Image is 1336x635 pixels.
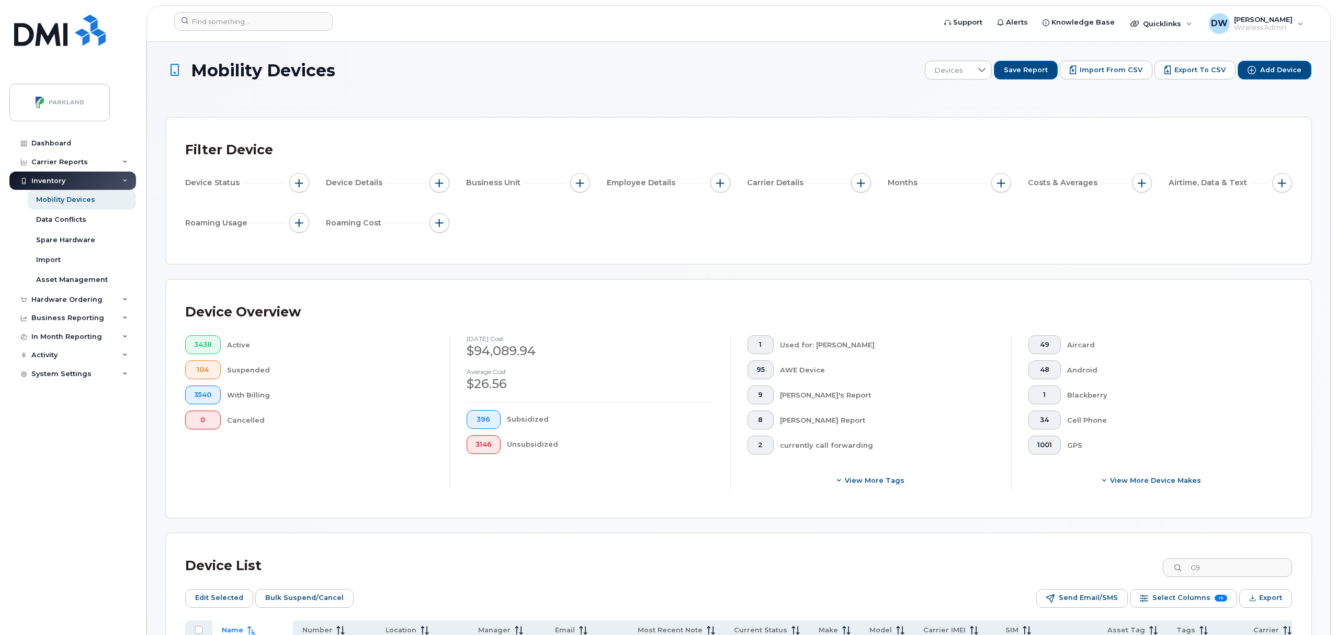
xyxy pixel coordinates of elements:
[1060,61,1152,80] button: Import from CSV
[185,137,273,164] div: Filter Device
[475,415,492,424] span: 396
[1037,391,1052,399] span: 1
[185,177,243,188] span: Device Status
[780,385,995,404] div: [PERSON_NAME]'s Report
[1080,65,1142,75] span: Import from CSV
[185,299,301,326] div: Device Overview
[185,385,221,404] button: 3540
[1067,436,1276,455] div: GPS
[756,441,765,449] span: 2
[467,368,714,375] h4: Average cost
[1154,61,1236,80] button: Export to CSV
[1004,65,1048,75] span: Save Report
[869,626,892,635] span: Model
[1028,177,1101,188] span: Costs & Averages
[265,590,344,606] span: Bulk Suspend/Cancel
[1067,411,1276,429] div: Cell Phone
[756,341,765,349] span: 1
[1110,475,1201,485] span: View More Device Makes
[1176,626,1195,635] span: Tags
[255,589,354,608] button: Bulk Suspend/Cancel
[1036,589,1128,608] button: Send Email/SMS
[1037,341,1052,349] span: 49
[1028,385,1061,404] button: 1
[1259,590,1282,606] span: Export
[227,360,433,379] div: Suspended
[467,335,714,342] h4: [DATE] cost
[1037,416,1052,424] span: 34
[923,626,966,635] span: Carrier IMEI
[222,626,243,635] span: Name
[1028,411,1061,429] button: 34
[1163,558,1292,577] input: Search Device List ...
[475,440,492,449] span: 3146
[756,391,765,399] span: 9
[386,626,416,635] span: Location
[227,411,433,429] div: Cancelled
[194,391,212,399] span: 3540
[888,177,921,188] span: Months
[1174,65,1226,75] span: Export to CSV
[1169,177,1250,188] span: Airtime, Data & Text
[747,177,807,188] span: Carrier Details
[326,218,384,229] span: Roaming Cost
[1059,590,1118,606] span: Send Email/SMS
[185,218,251,229] span: Roaming Usage
[780,360,995,379] div: AWE Device
[467,375,714,393] div: $26.56
[466,177,524,188] span: Business Unit
[1067,385,1276,404] div: Blackberry
[1107,626,1145,635] span: Asset Tag
[1260,65,1301,75] span: Add Device
[326,177,386,188] span: Device Details
[748,360,774,379] button: 95
[1037,441,1052,449] span: 1001
[1028,360,1061,379] button: 48
[748,471,994,490] button: View more tags
[994,61,1058,80] button: Save Report
[1067,360,1276,379] div: Android
[1028,471,1275,490] button: View More Device Makes
[1028,335,1061,354] button: 49
[555,626,575,635] span: Email
[194,416,212,424] span: 0
[1253,626,1279,635] span: Carrier
[185,589,253,608] button: Edit Selected
[227,385,433,404] div: With Billing
[507,410,714,429] div: Subsidized
[756,416,765,424] span: 8
[1215,595,1227,602] span: 19
[1067,335,1276,354] div: Aircard
[1005,626,1018,635] span: SIM
[780,411,995,429] div: [PERSON_NAME] Report
[925,61,972,80] span: Devices
[748,335,774,354] button: 1
[748,411,774,429] button: 8
[607,177,678,188] span: Employee Details
[191,61,335,80] span: Mobility Devices
[227,335,433,354] div: Active
[467,342,714,360] div: $94,089.94
[819,626,838,635] span: Make
[467,435,501,454] button: 3146
[780,335,995,354] div: Used for: [PERSON_NAME]
[748,436,774,455] button: 2
[638,626,703,635] span: Most Recent Note
[302,626,332,635] span: Number
[845,475,904,485] span: View more tags
[507,435,714,454] div: Unsubsidized
[185,360,221,379] button: 104
[1028,436,1061,455] button: 1001
[1238,61,1311,80] a: Add Device
[1239,589,1292,608] button: Export
[1037,366,1052,374] span: 48
[756,366,765,374] span: 95
[194,341,212,349] span: 3438
[734,626,787,635] span: Current Status
[478,626,511,635] span: Manager
[185,552,262,580] div: Device List
[185,411,221,429] button: 0
[467,410,501,429] button: 396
